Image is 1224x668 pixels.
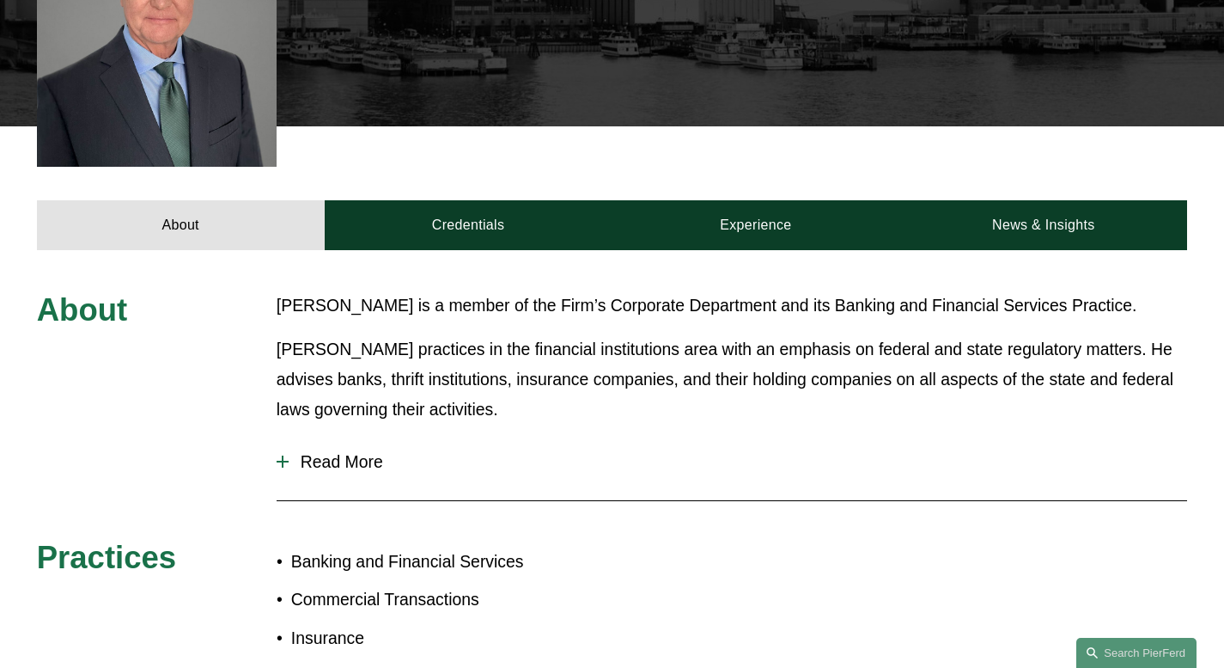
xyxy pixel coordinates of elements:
[289,452,1187,472] span: Read More
[291,547,612,577] p: Banking and Financial Services
[291,585,612,615] p: Commercial Transactions
[899,200,1187,250] a: News & Insights
[277,439,1187,485] button: Read More
[37,200,325,250] a: About
[277,334,1187,425] p: [PERSON_NAME] practices in the financial institutions area with an emphasis on federal and state ...
[1076,638,1197,668] a: Search this site
[325,200,612,250] a: Credentials
[37,292,127,328] span: About
[612,200,900,250] a: Experience
[37,540,176,575] span: Practices
[291,623,612,653] p: Insurance
[277,291,1187,321] p: [PERSON_NAME] is a member of the Firm’s Corporate Department and its Banking and Financial Servic...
